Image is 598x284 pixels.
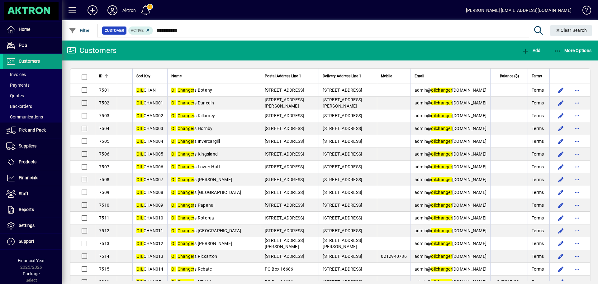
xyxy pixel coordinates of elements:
[381,73,392,79] span: Mobile
[265,254,304,259] span: [STREET_ADDRESS]
[415,126,486,131] span: admin@ [DOMAIN_NAME]
[532,87,544,93] span: Terms
[415,100,486,105] span: admin@ [DOMAIN_NAME]
[556,264,566,274] button: Edit
[323,177,362,182] span: [STREET_ADDRESS]
[178,215,195,220] em: Changer
[178,228,195,233] em: Changer
[436,113,452,118] em: changer
[572,85,582,95] button: More options
[136,203,164,208] span: CHAN009
[67,46,116,55] div: Customers
[323,228,362,233] span: [STREET_ADDRESS]
[500,73,519,79] span: Balance ($)
[136,164,164,169] span: CHAN006
[466,5,572,15] div: [PERSON_NAME] [EMAIL_ADDRESS][DOMAIN_NAME]
[131,28,144,33] span: Active
[99,88,109,93] span: 7501
[171,203,215,208] span: s Papanui
[3,154,62,170] a: Products
[323,73,361,79] span: Delivery Address Line 1
[572,136,582,146] button: More options
[136,228,144,233] em: OIL
[136,88,156,93] span: CHAN
[99,215,109,220] span: 7511
[136,100,164,105] span: CHAN001
[532,215,544,221] span: Terms
[171,254,177,259] em: Oil
[136,241,144,246] em: OIL
[136,215,164,220] span: CHAN010
[431,241,436,246] em: oil
[323,254,362,259] span: [STREET_ADDRESS]
[436,267,452,272] em: changer
[556,136,566,146] button: Edit
[99,254,109,259] span: 7514
[171,177,177,182] em: Oil
[19,43,27,48] span: POS
[3,234,62,249] a: Support
[178,177,195,182] em: Changer
[323,203,362,208] span: [STREET_ADDRESS]
[415,139,486,144] span: admin@ [DOMAIN_NAME]
[572,98,582,108] button: More options
[171,267,177,272] em: Oil
[136,254,144,259] em: OIL
[3,69,62,80] a: Invoices
[415,88,486,93] span: admin@ [DOMAIN_NAME]
[431,228,436,233] em: oil
[171,73,257,79] div: Name
[431,100,436,105] em: oil
[556,200,566,210] button: Edit
[572,111,582,121] button: More options
[3,38,62,53] a: POS
[3,112,62,122] a: Communications
[178,88,195,93] em: Changer
[415,267,486,272] span: admin@ [DOMAIN_NAME]
[532,228,544,234] span: Terms
[136,215,144,220] em: OIL
[556,213,566,223] button: Edit
[436,215,452,220] em: changer
[494,73,524,79] div: Balance ($)
[436,139,452,144] em: changer
[265,139,304,144] span: [STREET_ADDRESS]
[178,113,195,118] em: Changer
[431,88,436,93] em: oil
[171,228,177,233] em: Oil
[532,73,542,79] span: Terms
[136,241,164,246] span: CHAN012
[323,164,362,169] span: [STREET_ADDRESS]
[171,190,177,195] em: Oil
[99,228,109,233] span: 7512
[3,186,62,202] a: Staff
[99,203,109,208] span: 7510
[19,128,46,132] span: Pick and Pack
[171,100,177,105] em: Oil
[556,187,566,197] button: Edit
[532,164,544,170] span: Terms
[431,215,436,220] em: oil
[556,175,566,185] button: Edit
[105,27,124,34] span: Customer
[136,100,144,105] em: OIL
[550,25,592,36] button: Clear
[99,126,109,131] span: 7504
[19,175,38,180] span: Financials
[67,25,91,36] button: Filter
[532,253,544,259] span: Terms
[265,73,301,79] span: Postal Address Line 1
[171,241,177,246] em: Oil
[381,73,407,79] div: Mobile
[532,266,544,272] span: Terms
[83,5,102,16] button: Add
[431,126,436,131] em: oil
[532,176,544,183] span: Terms
[6,83,30,88] span: Payments
[171,228,241,233] span: s [GEOGRAPHIC_DATA]
[532,189,544,195] span: Terms
[3,123,62,138] a: Pick and Pack
[265,177,304,182] span: [STREET_ADDRESS]
[532,138,544,144] span: Terms
[415,164,486,169] span: admin@ [DOMAIN_NAME]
